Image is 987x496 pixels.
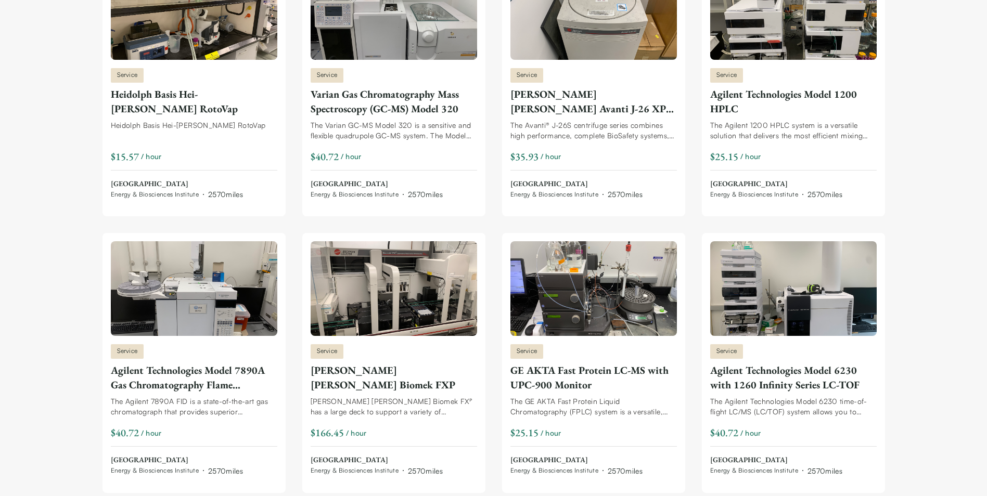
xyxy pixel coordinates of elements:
img: Agilent Technologies Model 7890A Gas Chromatography Flame Ionization Detector [111,241,277,336]
img: Beckman Coulter Biomek FXP [311,241,477,336]
div: $25.15 [710,149,738,164]
span: [GEOGRAPHIC_DATA] [311,179,443,189]
span: Service [311,68,344,83]
span: / hour [740,427,761,438]
div: The Agilent 7890A FID is a state-of-the-art gas chromatograph that provides superior performance ... [111,396,277,417]
div: [PERSON_NAME] [PERSON_NAME] Biomek FXP [311,363,477,392]
span: Energy & Biosciences Institute [111,466,199,475]
div: Agilent Technologies Model 1200 HPLC [710,87,877,116]
div: 2570 miles [208,189,243,200]
span: Service [710,68,744,83]
div: 2570 miles [208,465,243,476]
div: Heidolph Basis Hei-[PERSON_NAME] RotoVap [111,120,277,130]
span: [GEOGRAPHIC_DATA] [311,455,443,465]
span: Service [111,68,144,83]
span: [GEOGRAPHIC_DATA] [710,179,843,189]
div: 2570 miles [408,465,443,476]
span: / hour [141,151,162,162]
span: Energy & Biosciences Institute [111,190,199,199]
div: The Varian GC-MS Model 320 is a sensitive and flexible quadrupole GC-MS system. The Model 320 pro... [311,120,477,141]
span: / hour [740,151,761,162]
div: $40.72 [311,149,339,164]
span: / hour [541,151,561,162]
span: Energy & Biosciences Institute [510,190,599,199]
span: [GEOGRAPHIC_DATA] [111,179,243,189]
a: Agilent Technologies Model 7890A Gas Chromatography Flame Ionization DetectorServiceAgilent Techn... [111,241,277,476]
a: Agilent Technologies Model 6230 with 1260 Infinity Series LC-TOFServiceAgilent Technologies Model... [710,241,877,476]
span: / hour [541,427,561,438]
span: Energy & Biosciences Institute [710,190,799,199]
div: Varian Gas Chromatography Mass Spectroscopy (GC-MS) Model 320 [311,87,477,116]
div: 2570 miles [807,189,842,200]
div: 2570 miles [807,465,842,476]
div: $15.57 [111,149,139,164]
div: Agilent Technologies Model 7890A Gas Chromatography Flame Ionization Detector [111,363,277,392]
img: GE AKTA Fast Protein LC-MS with UPC-900 Monitor [510,241,677,336]
a: Beckman Coulter Biomek FXPService[PERSON_NAME] [PERSON_NAME] Biomek FXP[PERSON_NAME] [PERSON_NAME... [311,241,477,476]
div: $166.45 [311,425,344,440]
span: / hour [341,151,362,162]
span: Service [710,344,744,359]
div: The Avanti® J-26S centrifuge series combines high performance, complete BioSafety systems, and lo... [510,120,677,141]
span: [GEOGRAPHIC_DATA] [510,179,643,189]
span: [GEOGRAPHIC_DATA] [710,455,843,465]
span: Energy & Biosciences Institute [311,466,399,475]
div: [PERSON_NAME] [PERSON_NAME] Avanti J-26 XP Centrifuge [510,87,677,116]
span: [GEOGRAPHIC_DATA] [111,455,243,465]
div: $35.93 [510,149,539,164]
span: [GEOGRAPHIC_DATA] [510,455,643,465]
div: Heidolph Basis Hei-[PERSON_NAME] RotoVap [111,87,277,116]
div: $40.72 [710,425,738,440]
div: The Agilent Technologies Model 6230 time-of-flight LC/MS (LC/TOF) system allows you to upgrade fr... [710,396,877,417]
div: Agilent Technologies Model 6230 with 1260 Infinity Series LC-TOF [710,363,877,392]
span: Energy & Biosciences Institute [710,466,799,475]
div: $25.15 [510,425,539,440]
div: $40.72 [111,425,139,440]
span: Service [510,344,544,359]
div: [PERSON_NAME] [PERSON_NAME] Biomek FXᴾ has a large deck to support a variety of applications, wit... [311,396,477,417]
a: GE AKTA Fast Protein LC-MS with UPC-900 MonitorServiceGE AKTA Fast Protein LC-MS with UPC-900 Mon... [510,241,677,476]
div: The GE AKTA Fast Protein Liquid Chromatography (FPLC) system is a versatile, modular liquid chrom... [510,396,677,417]
div: GE AKTA Fast Protein LC-MS with UPC-900 Monitor [510,363,677,392]
div: 2570 miles [608,189,643,200]
img: Agilent Technologies Model 6230 with 1260 Infinity Series LC-TOF [710,241,877,336]
span: / hour [141,427,162,438]
span: Energy & Biosciences Institute [311,190,399,199]
span: Energy & Biosciences Institute [510,466,599,475]
div: The Agilent 1200 HPLC system is a versatile solution that delivers the most efficient mixing and ... [710,120,877,141]
span: / hour [346,427,367,438]
div: 2570 miles [608,465,643,476]
span: Service [111,344,144,359]
div: 2570 miles [408,189,443,200]
span: Service [311,344,344,359]
span: Service [510,68,544,83]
